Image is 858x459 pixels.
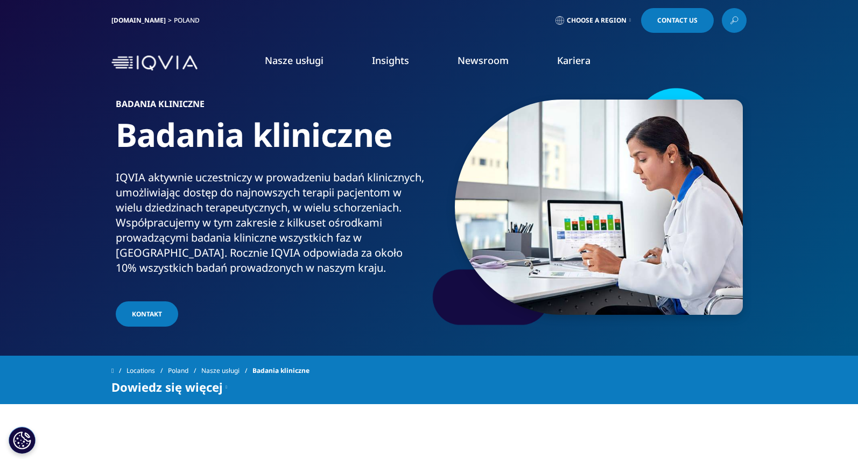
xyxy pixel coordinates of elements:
[265,54,323,67] a: Nasze usługi
[116,115,425,170] h1: Badania kliniczne
[132,309,162,319] span: KONTAKT
[557,54,590,67] a: Kariera
[252,361,310,380] span: Badania kliniczne
[168,361,201,380] a: Poland
[111,380,223,393] span: Dowiedz się więcej
[372,54,409,67] a: Insights
[9,427,36,454] button: Ustawienia plików cookie
[201,361,252,380] a: Nasze usługi
[126,361,168,380] a: Locations
[116,100,425,115] h6: Badania kliniczne
[458,54,509,67] a: Newsroom
[202,38,747,88] nav: Primary
[641,8,714,33] a: Contact Us
[657,17,698,24] span: Contact Us
[116,170,425,282] p: IQVIA aktywnie uczestniczy w prowadzeniu badań klinicznych, umożliwiając dostęp do najnowszych te...
[567,16,627,25] span: Choose a Region
[111,16,166,25] a: [DOMAIN_NAME]
[116,301,178,327] a: KONTAKT
[455,100,743,315] img: 493_custom-photo_doctor-carefully-reading-information_600.jpg
[174,16,204,25] div: Poland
